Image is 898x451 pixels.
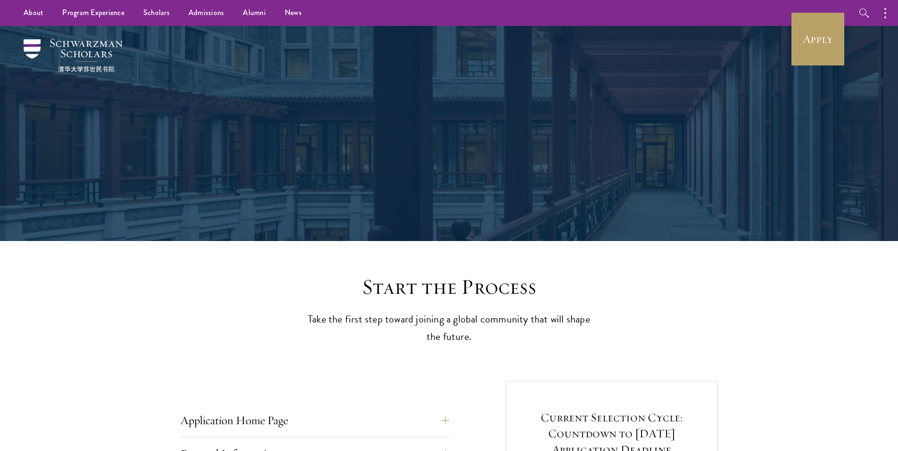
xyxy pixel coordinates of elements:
h2: Start the Process [303,274,595,300]
img: Schwarzman Scholars [24,39,123,72]
a: Apply [791,13,844,65]
button: Application Home Page [181,409,449,432]
p: Take the first step toward joining a global community that will shape the future. [303,311,595,346]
